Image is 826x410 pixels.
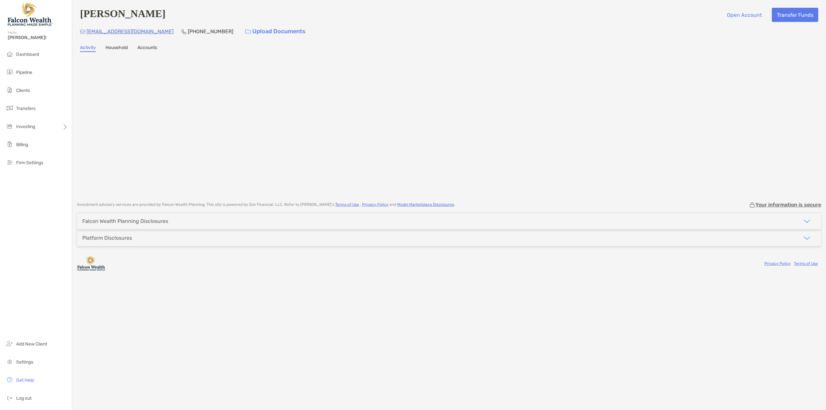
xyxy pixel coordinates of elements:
a: Household [106,45,128,52]
span: Billing [16,142,28,147]
img: settings icon [6,358,14,365]
img: get-help icon [6,376,14,384]
div: Platform Disclosures [82,235,132,241]
span: Get Help [16,377,34,383]
span: Pipeline [16,70,32,75]
a: Accounts [137,45,157,52]
img: investing icon [6,122,14,130]
img: company logo [77,256,106,271]
span: Add New Client [16,341,47,347]
h4: [PERSON_NAME] [80,8,166,22]
img: Phone Icon [181,29,186,34]
img: icon arrow [803,234,811,242]
img: Falcon Wealth Planning Logo [8,3,53,26]
p: Your information is secure [755,202,821,208]
button: Transfer Funds [772,8,818,22]
span: Log out [16,395,32,401]
a: Model Marketplace Disclosures [397,202,454,207]
div: Falcon Wealth Planning Disclosures [82,218,168,224]
img: Email Icon [80,30,85,34]
img: add_new_client icon [6,340,14,347]
span: Investing [16,124,35,129]
p: [PHONE_NUMBER] [188,27,233,35]
a: Terms of Use [335,202,359,207]
img: logout icon [6,394,14,402]
span: Transfers [16,106,35,111]
button: Open Account [722,8,767,22]
img: clients icon [6,86,14,94]
span: Firm Settings [16,160,43,165]
img: icon arrow [803,217,811,225]
img: pipeline icon [6,68,14,76]
img: billing icon [6,140,14,148]
img: dashboard icon [6,50,14,58]
img: firm-settings icon [6,158,14,166]
img: transfers icon [6,104,14,112]
span: Settings [16,359,33,365]
p: Investment advisory services are provided by Falcon Wealth Planning . This site is powered by Zoe... [77,202,455,207]
a: Terms of Use [794,261,818,266]
img: button icon [245,29,251,34]
span: [PERSON_NAME]! [8,35,68,40]
a: Privacy Policy [764,261,791,266]
span: Dashboard [16,52,39,57]
p: [EMAIL_ADDRESS][DOMAIN_NAME] [86,27,174,35]
a: Privacy Policy [362,202,388,207]
a: Activity [80,45,96,52]
a: Upload Documents [241,25,310,38]
span: Clients [16,88,30,93]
